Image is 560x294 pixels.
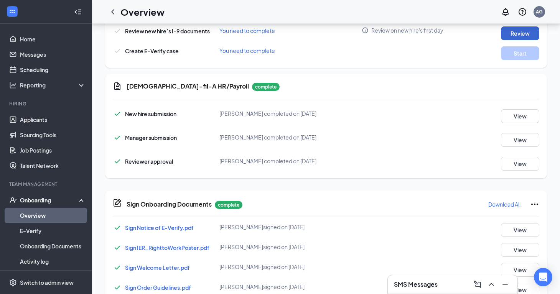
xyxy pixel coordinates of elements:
a: Onboarding Documents [20,238,86,254]
svg: ChevronLeft [108,7,117,16]
p: complete [215,201,242,209]
a: Sign Welcome Letter.pdf [125,264,190,271]
button: View [501,263,539,277]
button: Minimize [499,278,511,291]
svg: Ellipses [530,200,539,209]
button: ChevronUp [485,278,497,291]
div: Hiring [9,100,84,107]
svg: Checkmark [113,223,122,232]
div: Switch to admin view [20,279,74,286]
svg: Checkmark [113,263,122,272]
svg: Notifications [501,7,510,16]
svg: Checkmark [113,243,122,252]
a: Sign Notice of E-Verify.pdf [125,224,194,231]
p: complete [252,83,280,91]
svg: Checkmark [113,109,122,118]
a: Overview [20,208,86,223]
svg: UserCheck [9,196,17,204]
div: [PERSON_NAME] signed on [DATE] [219,283,362,291]
button: View [501,157,539,171]
a: Messages [20,47,86,62]
span: [PERSON_NAME] completed on [DATE] [219,134,316,141]
span: [PERSON_NAME] completed on [DATE] [219,158,316,164]
div: Open Intercom Messenger [534,268,552,286]
button: Start [501,46,539,60]
button: Review [501,26,539,40]
h5: Sign Onboarding Documents [127,200,212,209]
svg: Settings [9,279,17,286]
button: View [501,133,539,147]
a: Job Postings [20,143,86,158]
svg: WorkstreamLogo [8,8,16,15]
svg: Minimize [501,280,510,289]
svg: Document [113,82,122,91]
span: New hire submission [125,110,176,117]
div: Reporting [20,81,86,89]
a: Applicants [20,112,86,127]
span: Review on new hire's first day [371,26,443,34]
span: Create E-Verify case [125,48,179,54]
h5: [DEMOGRAPHIC_DATA]-fil-A HR/Payroll [127,82,249,90]
svg: Collapse [74,8,82,16]
svg: Checkmark [113,133,122,142]
a: Sourcing Tools [20,127,86,143]
svg: ChevronUp [487,280,496,289]
h3: SMS Messages [394,280,438,289]
svg: CompanyDocumentIcon [113,198,122,207]
a: Sign Order Guidelines.pdf [125,284,191,291]
button: View [501,109,539,123]
div: Onboarding [20,196,79,204]
p: Download All [488,200,520,208]
span: You need to complete [219,47,275,54]
a: E-Verify [20,223,86,238]
svg: ComposeMessage [473,280,482,289]
svg: Info [362,27,369,34]
a: Sign IER_RighttoWorkPoster.pdf [125,244,209,251]
svg: Checkmark [113,157,122,166]
div: AG [536,8,543,15]
svg: QuestionInfo [518,7,527,16]
div: [PERSON_NAME] signed on [DATE] [219,243,362,251]
span: [PERSON_NAME] completed on [DATE] [219,110,316,117]
a: Scheduling [20,62,86,77]
span: You need to complete [219,27,275,34]
a: Team [20,269,86,284]
svg: Checkmark [113,26,122,36]
button: View [501,243,539,257]
div: Team Management [9,181,84,187]
a: Talent Network [20,158,86,173]
div: [PERSON_NAME] signed on [DATE] [219,263,362,271]
button: Download All [488,198,521,210]
svg: Analysis [9,81,17,89]
button: ComposeMessage [471,278,484,291]
div: [PERSON_NAME] signed on [DATE] [219,223,362,231]
h1: Overview [120,5,165,18]
span: Reviewer approval [125,158,173,165]
a: Home [20,31,86,47]
button: View [501,223,539,237]
span: Manager submission [125,134,177,141]
span: Review new hire’s I-9 documents [125,28,210,34]
svg: Checkmark [113,46,122,56]
svg: Checkmark [113,283,122,292]
a: Activity log [20,254,86,269]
